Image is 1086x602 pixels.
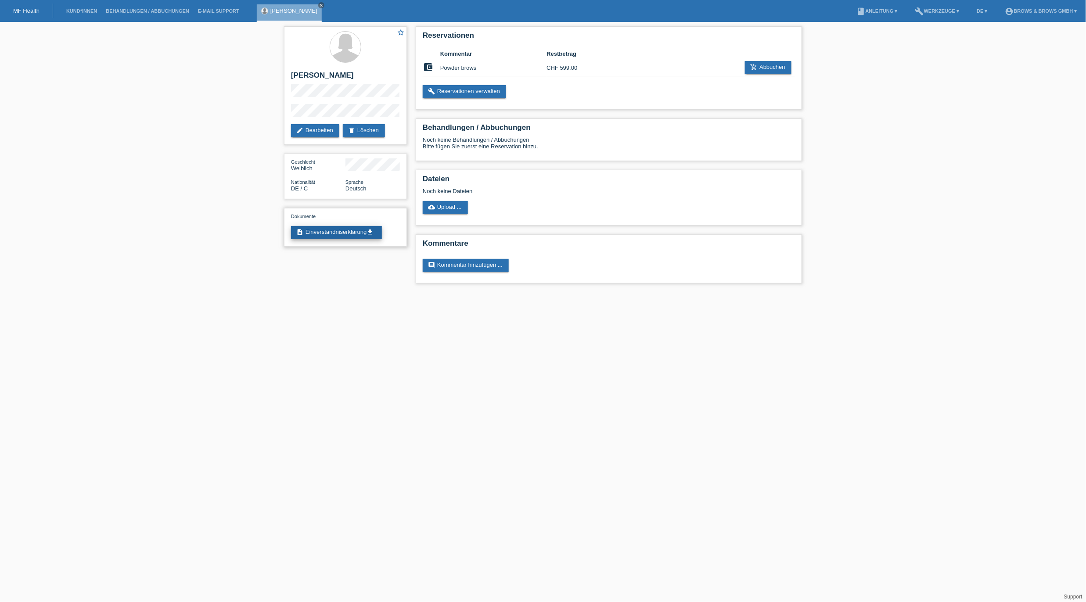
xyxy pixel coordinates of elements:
[428,88,435,95] i: build
[291,185,308,192] span: Deutschland / C / 01.06.2005
[428,204,435,211] i: cloud_upload
[343,124,385,137] a: deleteLöschen
[852,8,902,14] a: bookAnleitung ▾
[319,3,324,7] i: close
[194,8,244,14] a: E-Mail Support
[1001,8,1082,14] a: account_circleBrows & Brows GmbH ▾
[745,61,791,74] a: add_shopping_cartAbbuchen
[345,185,367,192] span: Deutsch
[291,179,315,185] span: Nationalität
[291,158,345,172] div: Weiblich
[857,7,866,16] i: book
[62,8,101,14] a: Kund*innen
[440,59,547,76] td: Powder brows
[348,127,355,134] i: delete
[367,229,374,236] i: get_app
[296,127,303,134] i: edit
[13,7,40,14] a: MF Health
[973,8,992,14] a: DE ▾
[423,239,795,252] h2: Kommentare
[428,262,435,269] i: comment
[291,214,316,219] span: Dokumente
[270,7,317,14] a: [PERSON_NAME]
[423,188,691,194] div: Noch keine Dateien
[423,136,795,156] div: Noch keine Behandlungen / Abbuchungen Bitte fügen Sie zuerst eine Reservation hinzu.
[397,29,405,38] a: star_border
[101,8,194,14] a: Behandlungen / Abbuchungen
[1005,7,1014,16] i: account_circle
[291,226,382,239] a: descriptionEinverständniserklärungget_app
[547,49,600,59] th: Restbetrag
[440,49,547,59] th: Kommentar
[1064,594,1082,600] a: Support
[345,179,363,185] span: Sprache
[547,59,600,76] td: CHF 599.00
[915,7,924,16] i: build
[423,85,506,98] a: buildReservationen verwalten
[291,124,339,137] a: editBearbeiten
[423,175,795,188] h2: Dateien
[291,159,315,165] span: Geschlecht
[397,29,405,36] i: star_border
[423,259,509,272] a: commentKommentar hinzufügen ...
[318,2,324,8] a: close
[423,31,795,44] h2: Reservationen
[423,62,433,72] i: account_balance_wallet
[911,8,964,14] a: buildWerkzeuge ▾
[750,64,757,71] i: add_shopping_cart
[296,229,303,236] i: description
[291,71,400,84] h2: [PERSON_NAME]
[423,123,795,136] h2: Behandlungen / Abbuchungen
[423,201,468,214] a: cloud_uploadUpload ...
